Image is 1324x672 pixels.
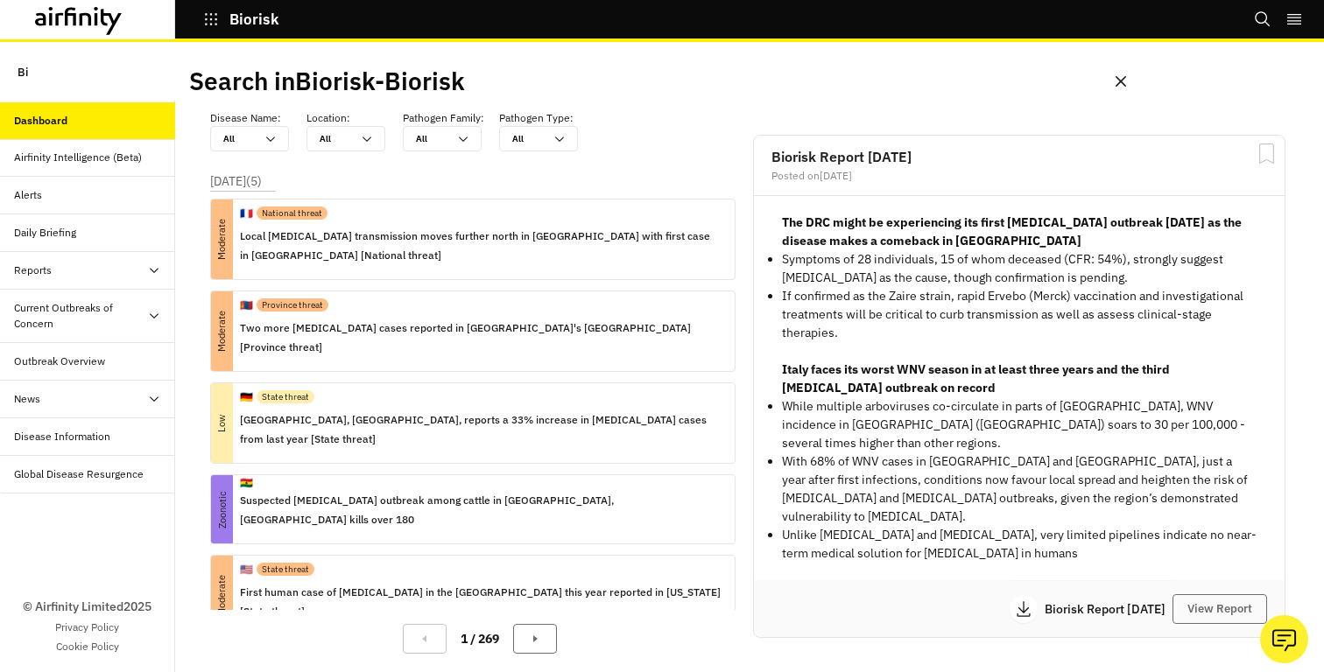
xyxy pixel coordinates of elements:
[306,110,350,126] p: Location :
[189,63,465,100] p: Search in Biorisk - Biorisk
[18,56,53,88] p: Biorisk
[14,300,147,332] div: Current Outbreaks of Concern
[23,598,151,616] p: © Airfinity Limited 2025
[14,429,110,444] div: Disease Information
[14,225,76,241] div: Daily Briefing
[14,466,144,482] div: Global Disease Resurgence
[240,318,721,357] p: Two more [MEDICAL_DATA] cases reported in [GEOGRAPHIC_DATA]'s [GEOGRAPHIC_DATA] [Province threat]
[782,250,1257,287] p: Symptoms of 28 individuals, 15 of whom deceased (CFR: 54%), strongly suggest [MEDICAL_DATA] as th...
[499,110,574,126] p: Pathogen Type :
[182,584,262,606] p: Moderate
[240,389,253,405] p: 🇩🇪
[782,452,1257,526] p: With 68% of WNV cases in [GEOGRAPHIC_DATA] and [GEOGRAPHIC_DATA], just a year after first infecti...
[1107,67,1135,95] button: Close
[1254,4,1271,34] button: Search
[14,187,42,203] div: Alerts
[1045,603,1173,615] p: Biorisk Report [DATE]
[240,562,253,577] p: 🇺🇸
[782,361,1170,395] strong: Italy faces its worst WNV season in at least three years and the third [MEDICAL_DATA] outbreak on...
[1256,143,1278,164] svg: Bookmark Report
[182,228,262,250] p: Moderate
[403,110,484,126] p: Pathogen Family :
[1173,594,1267,624] button: View Report
[240,227,721,265] p: Local [MEDICAL_DATA] transmission moves further north in [GEOGRAPHIC_DATA] with first case in [GE...
[461,630,499,648] p: 1 / 269
[782,526,1257,563] p: Unlike [MEDICAL_DATA] and [MEDICAL_DATA], very limited pipelines indicate no near-term medical so...
[240,297,253,313] p: 🇲🇳
[229,11,279,27] p: Biorisk
[240,410,721,449] p: [GEOGRAPHIC_DATA], [GEOGRAPHIC_DATA], reports a 33% increase in [MEDICAL_DATA] cases from last ye...
[55,619,119,635] a: Privacy Policy
[14,391,40,407] div: News
[240,583,721,621] p: First human case of [MEDICAL_DATA] in the [GEOGRAPHIC_DATA] this year reported in [US_STATE] [Sta...
[1260,615,1308,663] button: Ask our analysts
[240,491,721,529] p: Suspected [MEDICAL_DATA] outbreak among cattle in [GEOGRAPHIC_DATA], [GEOGRAPHIC_DATA] kills over...
[188,499,257,521] p: Zoonotic
[14,150,142,165] div: Airfinity Intelligence (Beta)
[782,287,1257,342] p: If confirmed as the Zaire strain, rapid Ervebo (Merck) vaccination and investigational treatments...
[240,475,253,491] p: 🇬🇭
[203,4,279,34] button: Biorisk
[14,353,105,369] div: Outbreak Overview
[262,206,322,220] p: National threat
[14,262,52,278] div: Reports
[56,639,119,654] a: Cookie Policy
[782,214,1242,248] strong: The DRC might be experiencing its first [MEDICAL_DATA] outbreak [DATE] as the disease makes a com...
[782,397,1257,452] p: While multiple arboviruses co-circulate in parts of [GEOGRAPHIC_DATA], WNV incidence in [GEOGRAPH...
[14,113,67,129] div: Dashboard
[262,298,323,311] p: Province threat
[240,206,253,221] p: 🇫🇷
[262,563,309,576] p: State threat
[403,624,447,654] button: Previous Page
[210,110,281,126] p: Disease Name :
[182,412,262,434] p: Low
[771,150,1267,164] h2: Biorisk Report [DATE]
[262,390,309,403] p: State threat
[182,320,262,342] p: Moderate
[210,172,262,191] p: [DATE] ( 5 )
[771,171,1267,181] div: Posted on [DATE]
[513,624,557,654] button: Next Page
